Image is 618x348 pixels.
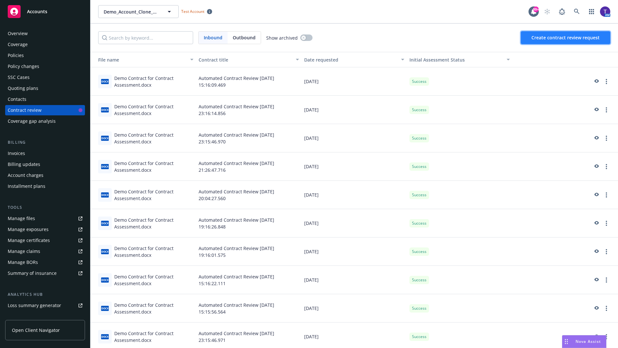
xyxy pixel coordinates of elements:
[603,248,610,256] a: more
[5,148,85,159] a: Invoices
[409,57,465,63] span: Initial Assessment Status
[412,305,426,311] span: Success
[603,333,610,341] a: more
[114,273,193,287] div: Demo Contract for Contract Assessment.docx
[5,139,85,146] div: Billing
[266,34,298,41] span: Show archived
[5,159,85,169] a: Billing updates
[5,105,85,115] a: Contract review
[101,249,109,254] span: docx
[562,335,570,348] div: Drag to move
[196,294,302,323] div: Automated Contract Review [DATE] 15:15:56.564
[603,276,610,284] a: more
[5,170,85,180] a: Account charges
[114,75,193,88] div: Demo Contract for Contract Assessment.docx
[8,170,43,180] div: Account charges
[556,5,568,18] a: Report a Bug
[5,268,85,278] a: Summary of insurance
[592,191,600,199] a: preview
[101,192,109,197] span: docx
[412,220,426,226] span: Success
[8,94,26,104] div: Contacts
[600,6,610,17] img: photo
[5,235,85,246] a: Manage certificates
[101,136,109,140] span: docx
[302,237,407,266] div: [DATE]
[8,83,38,93] div: Quoting plans
[412,79,426,84] span: Success
[592,333,600,341] a: preview
[5,246,85,256] a: Manage claims
[5,39,85,50] a: Coverage
[592,163,600,170] a: preview
[603,106,610,114] a: more
[412,277,426,283] span: Success
[302,152,407,181] div: [DATE]
[5,224,85,235] a: Manage exposures
[8,28,28,39] div: Overview
[304,56,398,63] div: Date requested
[603,191,610,199] a: more
[93,56,186,63] div: File name
[8,300,61,311] div: Loss summary generator
[412,164,426,169] span: Success
[5,50,85,61] a: Policies
[204,34,222,41] span: Inbound
[101,79,109,84] span: docx
[603,134,610,142] a: more
[8,39,28,50] div: Coverage
[114,330,193,343] div: Demo Contract for Contract Assessment.docx
[101,334,109,339] span: docx
[101,164,109,169] span: docx
[199,56,292,63] div: Contract title
[302,52,407,67] button: Date requested
[101,277,109,282] span: docx
[5,83,85,93] a: Quoting plans
[196,96,302,124] div: Automated Contract Review [DATE] 23:16:14.856
[101,107,109,112] span: docx
[603,219,610,227] a: more
[302,67,407,96] div: [DATE]
[98,5,179,18] button: Demo_Account_Clone_QA_CR_Tests_Demo
[181,9,204,14] span: Test Account
[8,61,39,72] div: Policy changes
[196,67,302,96] div: Automated Contract Review [DATE] 15:16:09.469
[196,209,302,237] div: Automated Contract Review [DATE] 19:16:26.848
[592,276,600,284] a: preview
[114,217,193,230] div: Demo Contract for Contract Assessment.docx
[8,159,40,169] div: Billing updates
[233,34,256,41] span: Outbound
[8,213,35,224] div: Manage files
[412,334,426,340] span: Success
[570,5,583,18] a: Search
[5,300,85,311] a: Loss summary generator
[533,6,539,12] div: 99+
[302,96,407,124] div: [DATE]
[114,188,193,202] div: Demo Contract for Contract Assessment.docx
[592,78,600,85] a: preview
[5,181,85,191] a: Installment plans
[5,3,85,21] a: Accounts
[196,124,302,152] div: Automated Contract Review [DATE] 23:15:46.970
[412,135,426,141] span: Success
[114,103,193,117] div: Demo Contract for Contract Assessment.docx
[562,335,606,348] button: Nova Assist
[592,304,600,312] a: preview
[603,304,610,312] a: more
[8,105,42,115] div: Contract review
[8,148,25,159] div: Invoices
[5,61,85,72] a: Policy changes
[114,131,193,145] div: Demo Contract for Contract Assessment.docx
[5,94,85,104] a: Contacts
[101,221,109,226] span: docx
[302,266,407,294] div: [DATE]
[5,72,85,82] a: SSC Cases
[603,163,610,170] a: more
[93,56,186,63] div: Toggle SortBy
[196,266,302,294] div: Automated Contract Review [DATE] 15:16:22.111
[8,181,45,191] div: Installment plans
[228,32,261,44] span: Outbound
[412,249,426,255] span: Success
